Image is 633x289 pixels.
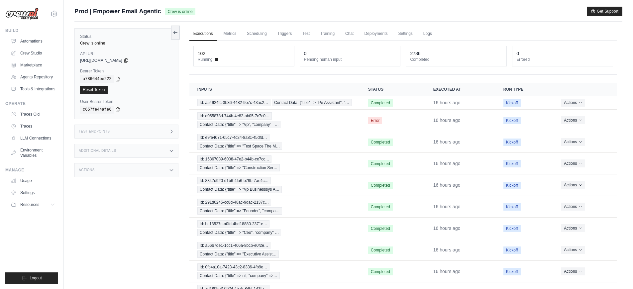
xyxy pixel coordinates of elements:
a: View execution details for Id [197,242,352,258]
button: Logout [5,272,58,284]
code: c657fe44afe6 [80,106,114,114]
span: Id: 291d0245-cc8d-48ac-9dac-2137c… [197,199,271,206]
button: Actions for execution [561,203,585,211]
label: Status [80,34,173,39]
span: Completed [368,268,393,275]
a: Usage [8,175,58,186]
button: Actions for execution [561,99,585,107]
label: Bearer Token [80,68,173,74]
span: Id: d055878d-744b-4e82-ab05-7c7c0… [197,112,272,120]
span: Kickoff [503,160,521,167]
div: Manage [5,167,58,173]
span: Completed [368,139,393,146]
span: Id: bc13527c-a0fd-4bdf-8880-2371e… [197,220,269,228]
a: View execution details for Id [197,263,352,279]
a: Scheduling [243,27,270,41]
span: Id: a56b7de1-1cc1-406a-8bcb-e0f2e… [197,242,270,249]
span: [URL][DOMAIN_NAME] [80,58,122,63]
a: Agents Repository [8,72,58,82]
button: Actions for execution [561,181,585,189]
span: Running [198,57,213,62]
span: Contact Data: {"title" => "Construction Ser… [197,164,280,171]
span: Id: e9fe4071-05c7-4c24-8a8c-45dfd… [197,134,269,141]
a: Reset Token [80,86,108,94]
button: Actions for execution [561,116,585,124]
span: Kickoff [503,139,521,146]
a: View execution details for Id [197,112,352,128]
span: Contact Data: {"title" => "Ceo", "company" … [197,229,281,236]
a: Marketplace [8,60,58,70]
a: Crew Studio [8,48,58,58]
a: Triggers [273,27,296,41]
span: Contact Data: {"title" => "Vp", "company" =… [197,121,281,128]
time: September 23, 2025 at 18:58 CDT [433,226,461,231]
time: September 23, 2025 at 18:58 CDT [433,269,461,274]
button: Actions for execution [561,267,585,275]
a: Settings [8,187,58,198]
button: Actions for execution [561,224,585,232]
div: 102 [198,50,205,57]
span: Id: a54924fc-3b36-4482-9b7c-43ac2… [197,99,270,106]
a: View execution details for Id [197,99,352,106]
span: Kickoff [503,268,521,275]
span: Completed [368,99,393,107]
span: Resources [20,202,39,207]
time: September 23, 2025 at 18:58 CDT [433,182,461,188]
span: Contact Data: {"title" => "Executive Assist… [197,250,279,258]
a: Chat [341,27,358,41]
code: a786644be222 [80,75,114,83]
div: Crew is online [80,41,173,46]
span: Id: 0fc4a10a-7423-43c2-8336-4fb9e… [197,263,269,271]
label: API URL [80,51,173,56]
span: Contact Data: {"title" => nil, "company" =>… [197,272,280,279]
a: View execution details for Id [197,220,352,236]
a: View execution details for Id [197,177,352,193]
span: Kickoff [503,117,521,124]
time: September 23, 2025 at 18:58 CDT [433,100,461,105]
span: Completed [368,182,393,189]
span: Logout [30,275,42,281]
a: Tools & Integrations [8,84,58,94]
a: View execution details for Id [197,155,352,171]
span: Completed [368,203,393,211]
a: View execution details for Id [197,134,352,150]
button: Actions for execution [561,246,585,254]
span: Kickoff [503,203,521,211]
time: September 23, 2025 at 18:58 CDT [433,247,461,252]
button: Get Support [587,7,622,16]
div: 0 [516,50,519,57]
div: Build [5,28,58,33]
th: Inputs [189,83,360,96]
a: Settings [394,27,416,41]
th: Run Type [495,83,554,96]
label: User Bearer Token [80,99,173,104]
span: Error [368,117,382,124]
span: Kickoff [503,182,521,189]
time: September 23, 2025 at 18:58 CDT [433,161,461,166]
button: Actions for execution [561,159,585,167]
h3: Actions [79,168,95,172]
a: Metrics [220,27,241,41]
span: Id: 16867089-6008-47e2-b44b-ce7cc… [197,155,271,163]
span: Contact Data: {"title" => "Founder", "compa… [197,207,282,215]
a: LLM Connections [8,133,58,144]
span: Kickoff [503,99,521,107]
div: 2786 [410,50,420,57]
h3: Test Endpoints [79,130,110,134]
button: Actions for execution [561,138,585,146]
a: Executions [189,27,217,41]
time: September 23, 2025 at 18:58 CDT [433,204,461,209]
span: Completed [368,246,393,254]
span: Completed [368,225,393,232]
dt: Completed [410,57,502,62]
time: September 23, 2025 at 18:58 CDT [433,118,461,123]
button: Resources [8,199,58,210]
a: Test [298,27,314,41]
a: Automations [8,36,58,47]
div: 0 [304,50,307,57]
a: Traces Old [8,109,58,120]
span: Prod | Empower Email Agentic [74,7,161,16]
span: Id: 8347d920-d1b6-4fa6-b79b-7ae4c… [197,177,271,184]
span: Crew is online [165,8,195,15]
div: Operate [5,101,58,106]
